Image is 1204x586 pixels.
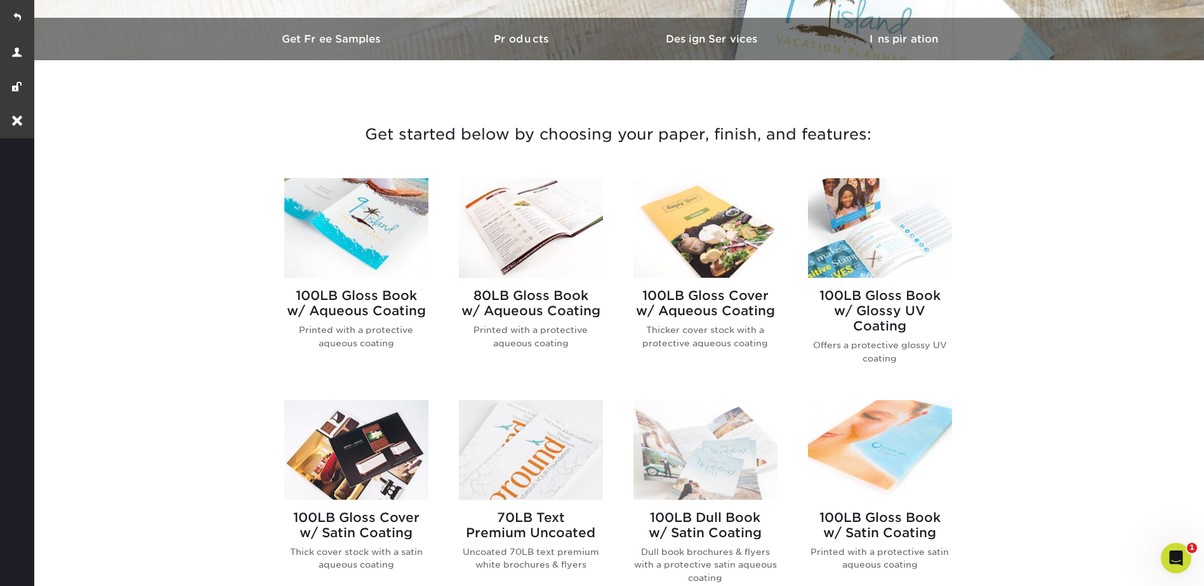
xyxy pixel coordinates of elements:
[809,18,999,60] a: Inspiration
[3,547,108,582] iframe: Google Customer Reviews
[237,33,428,45] h3: Get Free Samples
[284,510,428,540] h2: 100LB Gloss Cover w/ Satin Coating
[618,33,809,45] h3: Design Services
[633,400,777,500] img: 100LB Dull Book<br/>w/ Satin Coating Brochures & Flyers
[1187,543,1197,553] span: 1
[459,545,603,571] p: Uncoated 70LB text premium white brochures & flyers
[284,288,428,318] h2: 100LB Gloss Book w/ Aqueous Coating
[633,288,777,318] h2: 100LB Gloss Cover w/ Aqueous Coating
[808,545,952,571] p: Printed with a protective satin aqueous coating
[459,288,603,318] h2: 80LB Gloss Book w/ Aqueous Coating
[284,323,428,349] p: Printed with a protective aqueous coating
[633,545,777,584] p: Dull book brochures & flyers with a protective satin aqueous coating
[284,178,428,385] a: 100LB Gloss Book<br/>w/ Aqueous Coating Brochures & Flyers 100LB Gloss Bookw/ Aqueous Coating Pri...
[808,339,952,365] p: Offers a protective glossy UV coating
[1161,543,1191,573] iframe: Intercom live chat
[809,33,999,45] h3: Inspiration
[459,178,603,385] a: 80LB Gloss Book<br/>w/ Aqueous Coating Brochures & Flyers 80LB Gloss Bookw/ Aqueous Coating Print...
[428,33,618,45] h3: Products
[459,510,603,540] h2: 70LB Text Premium Uncoated
[618,18,809,60] a: Design Services
[428,18,618,60] a: Products
[284,400,428,500] img: 100LB Gloss Cover<br/>w/ Satin Coating Brochures & Flyers
[237,18,428,60] a: Get Free Samples
[633,178,777,278] img: 100LB Gloss Cover<br/>w/ Aqueous Coating Brochures & Flyers
[633,323,777,349] p: Thicker cover stock with a protective aqueous coating
[633,178,777,385] a: 100LB Gloss Cover<br/>w/ Aqueous Coating Brochures & Flyers 100LB Gloss Coverw/ Aqueous Coating T...
[808,178,952,278] img: 100LB Gloss Book<br/>w/ Glossy UV Coating Brochures & Flyers
[459,400,603,500] img: 70LB Text<br/>Premium Uncoated Brochures & Flyers
[633,510,777,540] h2: 100LB Dull Book w/ Satin Coating
[247,106,989,163] h3: Get started below by choosing your paper, finish, and features:
[284,545,428,571] p: Thick cover stock with a satin aqueous coating
[808,400,952,500] img: 100LB Gloss Book<br/>w/ Satin Coating Brochures & Flyers
[459,178,603,278] img: 80LB Gloss Book<br/>w/ Aqueous Coating Brochures & Flyers
[284,178,428,278] img: 100LB Gloss Book<br/>w/ Aqueous Coating Brochures & Flyers
[808,178,952,385] a: 100LB Gloss Book<br/>w/ Glossy UV Coating Brochures & Flyers 100LB Gloss Bookw/ Glossy UV Coating...
[808,288,952,334] h2: 100LB Gloss Book w/ Glossy UV Coating
[459,323,603,349] p: Printed with a protective aqueous coating
[808,510,952,540] h2: 100LB Gloss Book w/ Satin Coating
